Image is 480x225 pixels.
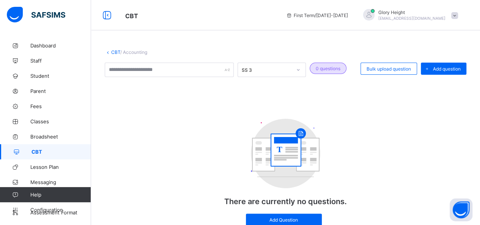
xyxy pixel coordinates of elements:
[30,179,91,185] span: Messaging
[356,9,462,22] div: GloryHeight
[31,149,91,155] span: CBT
[30,58,91,64] span: Staff
[433,66,461,72] span: Add question
[30,134,91,140] span: Broadsheet
[30,88,91,94] span: Parent
[450,198,472,221] button: Open asap
[378,16,445,20] span: [EMAIL_ADDRESS][DOMAIN_NAME]
[120,49,147,55] span: / Accounting
[367,66,411,72] span: Bulk upload question
[30,103,91,109] span: Fees
[210,197,362,206] p: There are currently no questions.
[316,66,340,71] span: 0 questions
[30,164,91,170] span: Lesson Plan
[242,67,292,73] div: SS 3
[30,73,91,79] span: Student
[30,207,91,213] span: Configuration
[7,7,65,23] img: safsims
[30,118,91,124] span: Classes
[277,145,282,154] tspan: T
[252,217,316,223] span: Add Question
[286,13,348,18] span: session/term information
[111,49,120,55] a: CBT
[378,9,445,15] span: Glory Height
[30,192,91,198] span: Help
[30,42,91,49] span: Dashboard
[125,12,138,20] span: CBT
